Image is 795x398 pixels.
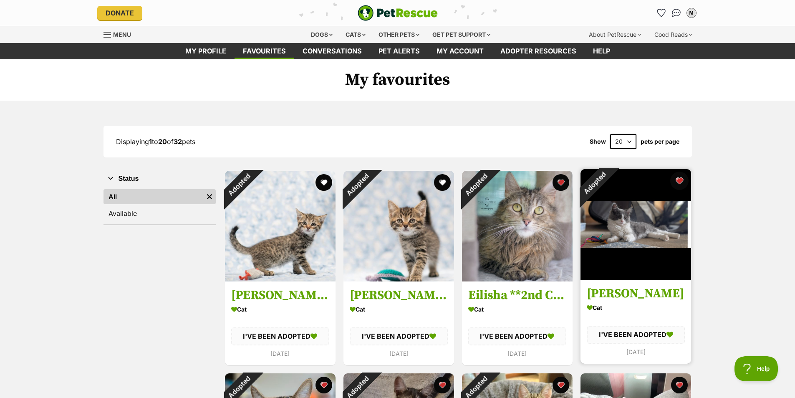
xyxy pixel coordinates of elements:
h3: [PERSON_NAME] **2nd Chance Cat Rescue** [231,288,329,304]
a: Available [103,206,216,221]
div: Get pet support [427,26,496,43]
img: Eilisha **2nd Chance Cat Rescue** [462,171,573,281]
div: [DATE] [350,348,448,359]
div: Adopted [569,158,619,208]
div: Cats [340,26,371,43]
div: I'VE BEEN ADOPTED [350,328,448,345]
button: favourite [434,377,451,393]
label: pets per page [641,138,679,145]
button: favourite [315,174,332,191]
button: favourite [670,172,689,190]
div: [DATE] [587,346,685,357]
a: [PERSON_NAME] **2nd Chance Cat Rescue** Cat I'VE BEEN ADOPTED [DATE] favourite [225,281,336,365]
iframe: Help Scout Beacon - Open [734,356,778,381]
div: [DATE] [468,348,566,359]
a: Adopted [343,275,454,283]
div: I'VE BEEN ADOPTED [468,328,566,345]
div: Cat [587,302,685,314]
div: Adopted [214,160,263,210]
div: [DATE] [231,348,329,359]
div: M [687,9,696,17]
a: [PERSON_NAME] Cat I'VE BEEN ADOPTED [DATE] favourite [580,280,691,364]
button: favourite [553,174,569,191]
button: favourite [553,377,569,393]
a: conversations [294,43,370,59]
div: Adopted [451,160,500,210]
button: favourite [671,377,688,393]
div: I'VE BEEN ADOPTED [231,328,329,345]
a: Adopted [580,273,691,281]
img: Tommy Hilfiger ** 2nd Chance Cat Rescue** [343,171,454,281]
strong: 20 [158,137,167,146]
div: Cat [468,304,566,316]
div: I'VE BEEN ADOPTED [587,326,685,344]
a: PetRescue [358,5,438,21]
button: favourite [434,174,451,191]
img: Jimmy Choo **2nd Chance Cat Rescue** [225,171,336,281]
div: Cat [231,304,329,316]
a: Remove filter [203,189,216,204]
div: Dogs [305,26,338,43]
a: Adopter resources [492,43,585,59]
a: [PERSON_NAME] ** 2nd Chance Cat Rescue** Cat I'VE BEEN ADOPTED [DATE] favourite [343,281,454,365]
span: Displaying to of pets [116,137,195,146]
span: Menu [113,31,131,38]
a: Help [585,43,618,59]
button: My account [685,6,698,20]
a: Eilisha **2nd Chance Cat Rescue** Cat I'VE BEEN ADOPTED [DATE] favourite [462,281,573,365]
h3: [PERSON_NAME] ** 2nd Chance Cat Rescue** [350,288,448,304]
ul: Account quick links [655,6,698,20]
div: Cat [350,304,448,316]
a: Adopted [462,275,573,283]
a: Favourites [655,6,668,20]
a: All [103,189,203,204]
h3: [PERSON_NAME] [587,286,685,302]
a: Pet alerts [370,43,428,59]
a: Menu [103,26,137,41]
a: My account [428,43,492,59]
div: Adopted [332,160,382,210]
img: Misty [580,169,691,280]
img: logo-e224e6f780fb5917bec1dbf3a21bbac754714ae5b6737aabdf751b685950b380.svg [358,5,438,21]
h3: Eilisha **2nd Chance Cat Rescue** [468,288,566,304]
span: Show [590,138,606,145]
img: chat-41dd97257d64d25036548639549fe6c8038ab92f7586957e7f3b1b290dea8141.svg [672,9,681,17]
div: Good Reads [649,26,698,43]
a: Adopted [225,275,336,283]
strong: 1 [149,137,152,146]
strong: 32 [174,137,182,146]
div: Other pets [373,26,425,43]
button: favourite [315,377,332,393]
a: My profile [177,43,235,59]
div: Status [103,188,216,224]
button: Status [103,173,216,184]
div: About PetRescue [583,26,647,43]
a: Conversations [670,6,683,20]
a: Favourites [235,43,294,59]
a: Donate [97,6,142,20]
